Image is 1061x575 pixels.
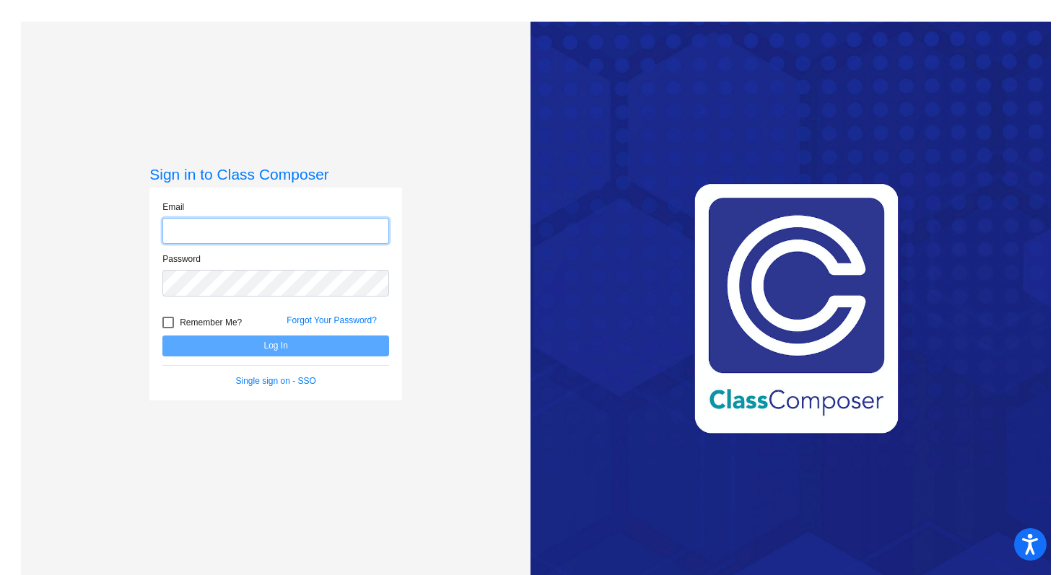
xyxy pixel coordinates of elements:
a: Forgot Your Password? [287,315,377,325]
label: Password [162,253,201,265]
span: Remember Me? [180,314,242,331]
a: Single sign on - SSO [236,376,316,386]
button: Log In [162,335,389,356]
label: Email [162,201,184,214]
h3: Sign in to Class Composer [149,165,402,183]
